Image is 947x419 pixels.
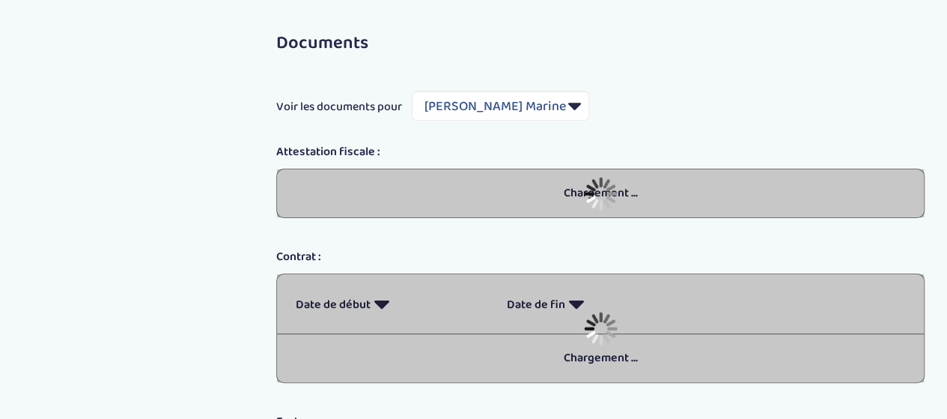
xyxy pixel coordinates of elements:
img: loader_sticker.gif [584,312,618,346]
h3: Documents [276,34,925,53]
div: Contrat : [265,248,936,266]
div: Attestation fiscale : [265,143,936,161]
img: loader_sticker.gif [584,177,618,211]
span: Voir les documents pour [276,98,402,116]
